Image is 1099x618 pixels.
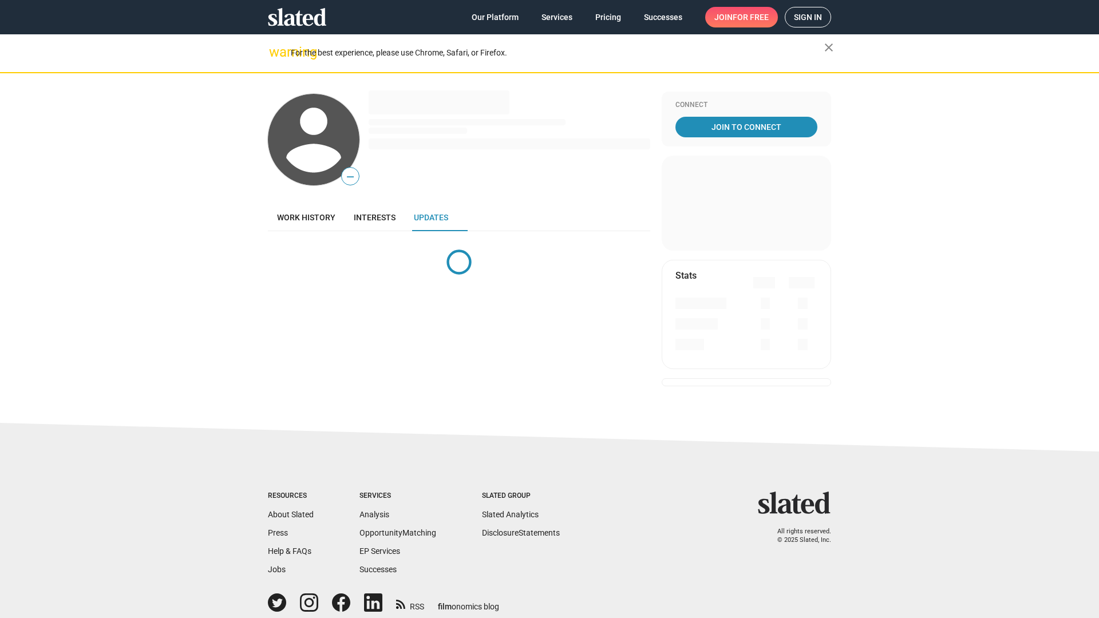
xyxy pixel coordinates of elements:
a: Successes [359,565,397,574]
span: Join To Connect [678,117,815,137]
a: EP Services [359,546,400,556]
a: filmonomics blog [438,592,499,612]
span: Sign in [794,7,822,27]
span: for free [733,7,769,27]
a: Press [268,528,288,537]
a: Slated Analytics [482,510,539,519]
span: film [438,602,452,611]
span: Our Platform [472,7,519,27]
a: Updates [405,204,457,231]
a: DisclosureStatements [482,528,560,537]
a: Sign in [785,7,831,27]
a: Jobs [268,565,286,574]
span: Updates [414,213,448,222]
p: All rights reserved. © 2025 Slated, Inc. [765,528,831,544]
a: Analysis [359,510,389,519]
a: Successes [635,7,691,27]
a: Our Platform [462,7,528,27]
a: Join To Connect [675,117,817,137]
div: Connect [675,101,817,110]
div: For the best experience, please use Chrome, Safari, or Firefox. [291,45,824,61]
div: Resources [268,492,314,501]
span: Pricing [595,7,621,27]
a: RSS [396,595,424,612]
a: Services [532,7,582,27]
a: Interests [345,204,405,231]
a: About Slated [268,510,314,519]
a: Help & FAQs [268,546,311,556]
span: Successes [644,7,682,27]
span: — [342,169,359,184]
div: Slated Group [482,492,560,501]
mat-card-title: Stats [675,270,697,282]
span: Interests [354,213,396,222]
span: Work history [277,213,335,222]
div: Services [359,492,436,501]
a: OpportunityMatching [359,528,436,537]
span: Join [714,7,769,27]
mat-icon: close [822,41,836,54]
span: Services [541,7,572,27]
a: Work history [268,204,345,231]
a: Joinfor free [705,7,778,27]
mat-icon: warning [269,45,283,59]
a: Pricing [586,7,630,27]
